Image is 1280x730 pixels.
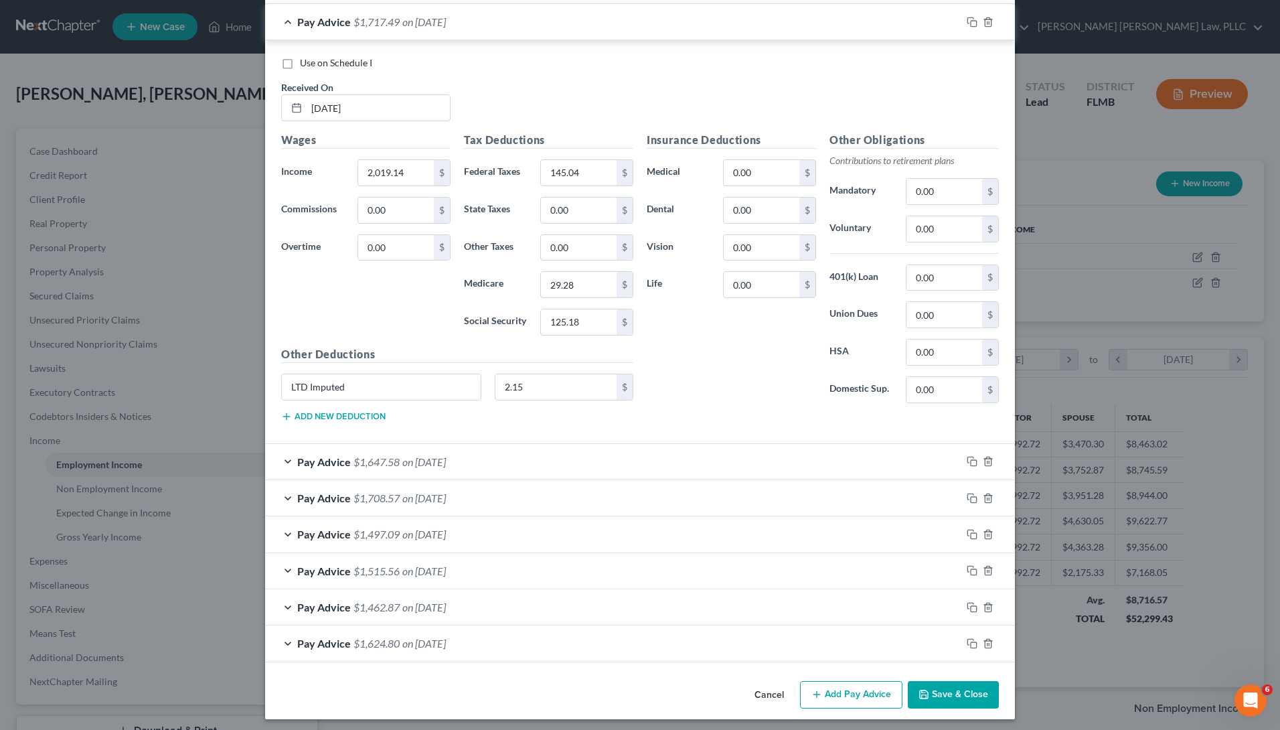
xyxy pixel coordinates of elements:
span: $1,497.09 [353,528,400,540]
input: 0.00 [906,179,982,204]
div: $ [617,235,633,261]
label: Commissions [274,197,351,224]
span: Pay Advice [297,637,351,650]
span: on [DATE] [402,528,446,540]
div: $ [982,302,998,327]
h5: Insurance Deductions [647,132,816,149]
input: 0.00 [358,198,434,223]
div: $ [982,179,998,204]
label: State Taxes [457,197,534,224]
span: on [DATE] [402,15,446,28]
input: 0.00 [541,272,617,297]
label: Overtime [274,234,351,261]
label: Domestic Sup. [823,376,899,403]
input: 0.00 [906,377,982,403]
input: Specify... [282,374,481,400]
input: 0.00 [906,340,982,365]
span: on [DATE] [402,565,446,577]
div: $ [982,265,998,291]
div: $ [434,160,450,186]
div: $ [617,160,633,186]
input: 0.00 [906,216,982,242]
input: 0.00 [541,309,617,335]
span: $1,624.80 [353,637,400,650]
input: 0.00 [541,198,617,223]
input: 0.00 [541,160,617,186]
span: Pay Advice [297,455,351,468]
label: Medicare [457,271,534,298]
label: Dental [640,197,716,224]
h5: Wages [281,132,451,149]
h5: Tax Deductions [464,132,633,149]
div: $ [617,272,633,297]
input: 0.00 [541,235,617,261]
input: 0.00 [358,235,434,261]
div: $ [982,340,998,365]
input: 0.00 [724,272,799,297]
button: Add Pay Advice [800,681,902,709]
div: $ [617,198,633,223]
label: 401(k) Loan [823,265,899,291]
input: 0.00 [906,302,982,327]
label: HSA [823,339,899,366]
span: $1,647.58 [353,455,400,468]
span: on [DATE] [402,455,446,468]
input: 0.00 [495,374,617,400]
span: on [DATE] [402,492,446,504]
span: Pay Advice [297,601,351,613]
label: Social Security [457,309,534,336]
div: $ [434,235,450,261]
input: 0.00 [724,160,799,186]
input: 0.00 [724,198,799,223]
div: $ [799,160,815,186]
div: $ [617,309,633,335]
label: Vision [640,234,716,261]
label: Life [640,271,716,298]
span: Pay Advice [297,528,351,540]
span: Received On [281,82,333,93]
div: $ [799,198,815,223]
span: Pay Advice [297,565,351,577]
iframe: Intercom live chat [1234,684,1267,717]
label: Medical [640,159,716,186]
label: Other Taxes [457,234,534,261]
div: $ [799,272,815,297]
span: $1,708.57 [353,492,400,504]
input: MM/DD/YYYY [307,95,450,121]
span: Income [281,165,312,177]
input: 0.00 [358,160,434,186]
button: Add new deduction [281,411,386,422]
label: Union Dues [823,301,899,328]
span: on [DATE] [402,601,446,613]
div: $ [982,216,998,242]
span: 6 [1262,684,1273,695]
div: $ [434,198,450,223]
span: on [DATE] [402,637,446,650]
span: $1,515.56 [353,565,400,577]
span: $1,462.87 [353,601,400,613]
h5: Other Obligations [829,132,999,149]
div: $ [799,235,815,261]
span: $1,717.49 [353,15,400,28]
div: $ [982,377,998,403]
span: Use on Schedule I [300,57,372,68]
label: Federal Taxes [457,159,534,186]
button: Cancel [744,682,795,709]
h5: Other Deductions [281,346,633,363]
span: Pay Advice [297,15,351,28]
span: Pay Advice [297,492,351,504]
div: $ [617,374,633,400]
button: Save & Close [908,681,999,709]
label: Mandatory [823,178,899,205]
label: Voluntary [823,216,899,242]
p: Contributions to retirement plans [829,154,999,167]
input: 0.00 [724,235,799,261]
input: 0.00 [906,265,982,291]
